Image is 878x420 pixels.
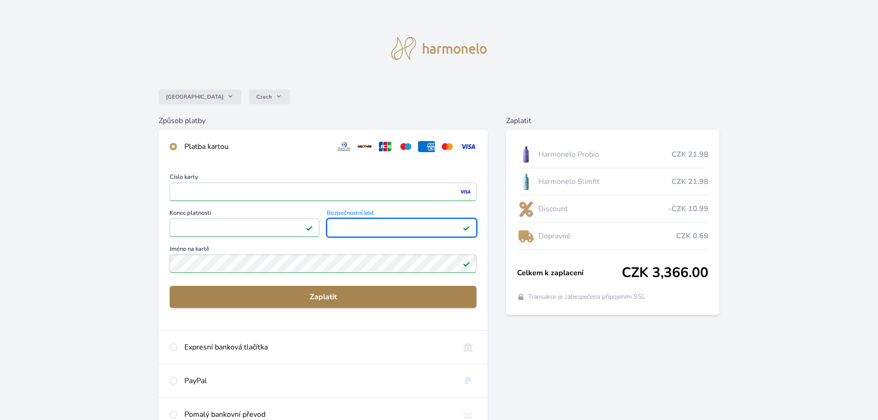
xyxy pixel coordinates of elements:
[517,170,535,193] img: SLIMFIT_se_stinem_x-lo.jpg
[460,409,477,420] img: bankTransfer_IBAN.svg
[517,267,622,278] span: Celkem k zaplacení
[331,221,472,234] iframe: Iframe pro bezpečnostní kód
[676,231,708,242] span: CZK 0.69
[506,115,719,126] h6: Zaplatit
[463,224,470,231] img: Platné pole
[249,89,290,104] button: Czech
[174,221,315,234] iframe: Iframe pro datum vypršení platnosti
[356,141,373,152] img: discover.svg
[391,37,487,60] img: logo.svg
[170,174,477,183] span: Číslo karty
[170,246,477,254] span: Jméno na kartě
[538,176,672,187] span: Harmonelo Slimfit
[672,149,708,160] span: CZK 21.98
[166,93,224,101] span: [GEOGRAPHIC_DATA]
[517,143,535,166] img: CLEAN_PROBIO_se_stinem_x-lo.jpg
[418,141,435,152] img: amex.svg
[622,265,708,281] span: CZK 3,366.00
[327,210,477,219] span: Bezpečnostní kód
[184,409,452,420] div: Pomalý bankovní převod
[306,224,313,231] img: Platné pole
[170,254,477,273] input: Jméno na kartěPlatné pole
[170,210,319,219] span: Konec platnosti
[672,176,708,187] span: CZK 21.98
[256,93,272,101] span: Czech
[439,141,456,152] img: mc.svg
[159,89,242,104] button: [GEOGRAPHIC_DATA]
[528,292,646,302] span: Transakce je zabezpečena připojením SSL
[538,203,668,214] span: Discount
[174,185,472,198] iframe: Iframe pro číslo karty
[517,197,535,220] img: discount-lo.png
[377,141,394,152] img: jcb.svg
[517,225,535,248] img: delivery-lo.png
[159,115,488,126] h6: Způsob platby
[397,141,414,152] img: maestro.svg
[463,260,470,267] img: Platné pole
[460,375,477,386] img: paypal.svg
[184,141,328,152] div: Platba kartou
[177,291,469,302] span: Zaplatit
[538,231,676,242] span: Dopravné
[460,342,477,353] img: onlineBanking_CZ.svg
[336,141,353,152] img: diners.svg
[459,188,471,196] img: visa
[460,141,477,152] img: visa.svg
[184,375,452,386] div: PayPal
[668,203,708,214] span: -CZK 10.99
[538,149,672,160] span: Harmonelo Probio
[170,286,477,308] button: Zaplatit
[184,342,452,353] div: Expresní banková tlačítka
